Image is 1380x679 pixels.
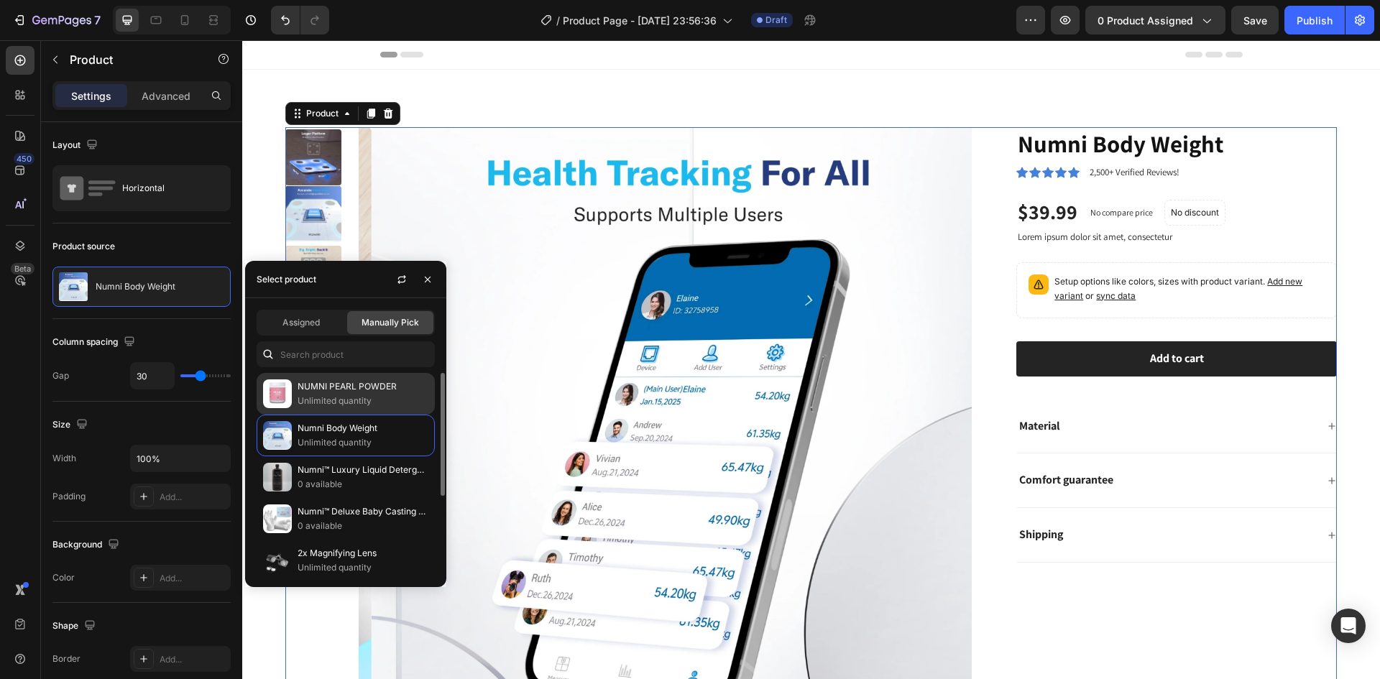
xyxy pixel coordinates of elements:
[556,13,560,28] span: /
[271,6,329,34] div: Undo/Redo
[52,369,69,382] div: Gap
[52,571,75,584] div: Color
[774,301,1095,336] button: Add to cart
[298,463,428,477] p: Numni™ Luxury Liquid Detergent
[131,445,230,471] input: Auto
[298,477,428,491] p: 0 available
[854,250,893,261] span: sync data
[929,166,977,179] p: No discount
[777,487,821,502] p: Shipping
[257,341,435,367] input: Search in Settings & Advanced
[71,88,111,103] p: Settings
[52,333,138,352] div: Column spacing
[160,491,227,504] div: Add...
[52,136,101,155] div: Layout
[1085,6,1225,34] button: 0 product assigned
[812,234,1082,263] p: Setup options like colors, sizes with product variant.
[908,311,962,326] div: Add to cart
[847,125,937,139] p: 2,500+ Verified Reviews!
[298,504,428,519] p: Numni™ Deluxe Baby Casting Kit
[131,363,174,389] input: Auto
[59,272,88,301] img: product feature img
[774,87,1095,121] h1: Numni Body Weight
[122,172,210,205] div: Horizontal
[257,273,316,286] div: Select product
[841,250,893,261] span: or
[52,535,122,555] div: Background
[298,394,428,408] p: Unlimited quantity
[242,40,1380,679] iframe: Design area
[61,67,99,80] div: Product
[777,433,871,448] p: Comfort guarantee
[94,11,101,29] p: 7
[142,88,190,103] p: Advanced
[11,263,34,274] div: Beta
[1231,6,1279,34] button: Save
[298,560,428,575] p: Unlimited quantity
[263,463,292,491] img: collections
[1243,14,1267,27] span: Save
[777,379,818,394] p: Material
[70,51,192,68] p: Product
[96,282,175,292] p: Numni Body Weight
[52,415,91,435] div: Size
[1098,13,1193,28] span: 0 product assigned
[1284,6,1345,34] button: Publish
[776,191,1093,203] p: Lorem ipsum dolor sit amet, consectetur
[298,379,428,394] p: NUMNI PEARL POWDER
[52,616,98,636] div: Shape
[765,14,787,27] span: Draft
[563,13,717,28] span: Product Page - [DATE] 23:56:36
[298,546,428,560] p: 2x Magnifying Lens
[298,421,428,435] p: Numni Body Weight
[298,435,428,450] p: Unlimited quantity
[812,236,1060,261] span: Add new variant
[282,316,320,329] span: Assigned
[6,6,107,34] button: 7
[298,519,428,533] p: 0 available
[1331,609,1366,643] div: Open Intercom Messenger
[52,240,115,253] div: Product source
[263,421,292,450] img: collections
[52,452,76,465] div: Width
[14,153,34,165] div: 450
[362,316,419,329] span: Manually Pick
[52,490,86,503] div: Padding
[263,546,292,575] img: collections
[263,379,292,408] img: collections
[1297,13,1333,28] div: Publish
[848,168,911,177] p: No compare price
[263,504,292,533] img: collections
[52,652,80,665] div: Border
[160,572,227,585] div: Add...
[160,653,227,666] div: Add...
[774,157,837,186] div: $39.99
